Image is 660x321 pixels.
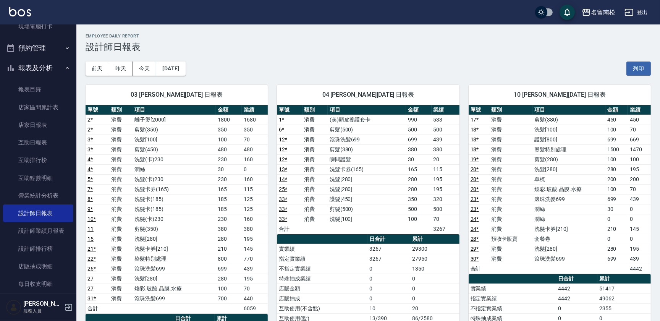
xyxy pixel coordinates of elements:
img: Person [6,300,21,315]
th: 單號 [469,105,489,115]
td: 0 [410,284,459,293]
td: 280 [216,234,242,244]
td: 439 [628,254,651,264]
td: 消費 [109,264,133,274]
a: 15 [87,236,94,242]
a: 設計師業績月報表 [3,222,73,240]
td: 0 [367,293,410,303]
td: 潤絲 [532,214,605,224]
td: 0 [628,234,651,244]
td: 消費 [109,234,133,244]
a: 互助日報表 [3,134,73,151]
td: 195 [628,244,651,254]
td: 4442 [628,264,651,274]
td: 280 [406,184,431,194]
td: 不指定實業績 [277,264,367,274]
td: 消費 [489,214,533,224]
th: 類別 [302,105,328,115]
td: 480 [216,144,242,154]
td: 合計 [277,224,302,234]
td: 消費 [302,174,328,184]
td: 消費 [109,154,133,164]
td: 70 [242,135,268,144]
th: 項目 [328,105,406,115]
td: 染髮特別處理 [133,254,216,264]
td: 消費 [489,194,533,204]
td: 195 [242,274,268,284]
a: 報表目錄 [3,81,73,98]
td: 1800 [216,115,242,125]
td: 消費 [109,194,133,204]
td: 消費 [302,144,328,154]
td: 280 [605,164,628,174]
td: 0 [628,204,651,214]
th: 類別 [109,105,133,115]
td: 0 [367,284,410,293]
td: 護髮[450] [328,194,406,204]
td: 洗髮(卡)230 [133,174,216,184]
td: 滾珠洗髪699 [532,254,605,264]
a: 營業統計分析表 [3,187,73,204]
td: 0 [410,274,459,284]
td: 消費 [489,184,533,194]
td: 439 [432,135,459,144]
td: 消費 [302,214,328,224]
td: 70 [242,284,268,293]
td: 洗髮卡(185) [133,194,216,204]
td: 洗髮[280] [532,164,605,174]
td: 消費 [489,125,533,135]
td: 3267 [367,254,410,264]
p: 服務人員 [23,308,62,315]
td: 洗髮卡(185) [133,204,216,214]
td: 115 [242,184,268,194]
td: 消費 [109,135,133,144]
td: 30 [605,204,628,214]
td: 洗髮卡券(165) [133,184,216,194]
td: 不指定實業績 [469,303,556,313]
td: 0 [242,164,268,174]
button: 登出 [621,5,651,19]
td: 消費 [489,144,533,154]
td: 100 [605,154,628,164]
td: 消費 [109,254,133,264]
td: 699 [605,194,628,204]
td: 350 [242,125,268,135]
td: 剪髮(280) [532,154,605,164]
td: 100 [216,284,242,293]
td: 消費 [302,115,328,125]
td: (芙)頭皮養護套卡 [328,115,406,125]
td: 1680 [242,115,268,125]
td: 消費 [489,254,533,264]
td: 480 [242,144,268,154]
table: a dense table [469,105,651,274]
a: 互助點數明細 [3,169,73,187]
td: 3267 [432,224,459,234]
td: 100 [605,125,628,135]
td: 洗髮[280] [328,184,406,194]
td: 3267 [367,244,410,254]
a: 27 [87,276,94,282]
td: 合計 [469,264,489,274]
button: 今天 [133,62,157,76]
td: 消費 [302,135,328,144]
td: 消費 [109,274,133,284]
td: 70 [628,184,651,194]
td: 500 [406,204,431,214]
td: 100 [216,135,242,144]
td: 380 [216,224,242,234]
td: 互助使用(不含點) [277,303,367,313]
td: 單梳 [532,174,605,184]
th: 項目 [532,105,605,115]
h3: 設計師日報表 [86,42,651,52]
td: 消費 [109,244,133,254]
td: 70 [432,214,459,224]
td: 消費 [489,164,533,174]
td: 30 [406,154,431,164]
td: 消費 [109,204,133,214]
td: 指定實業績 [469,293,556,303]
td: 380 [242,224,268,234]
td: 煥彩.玻酸.晶膜.水療 [532,184,605,194]
span: 03 [PERSON_NAME][DATE] 日報表 [95,91,259,99]
td: 0 [605,234,628,244]
td: 煥彩.玻酸.晶膜.水療 [133,284,216,293]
